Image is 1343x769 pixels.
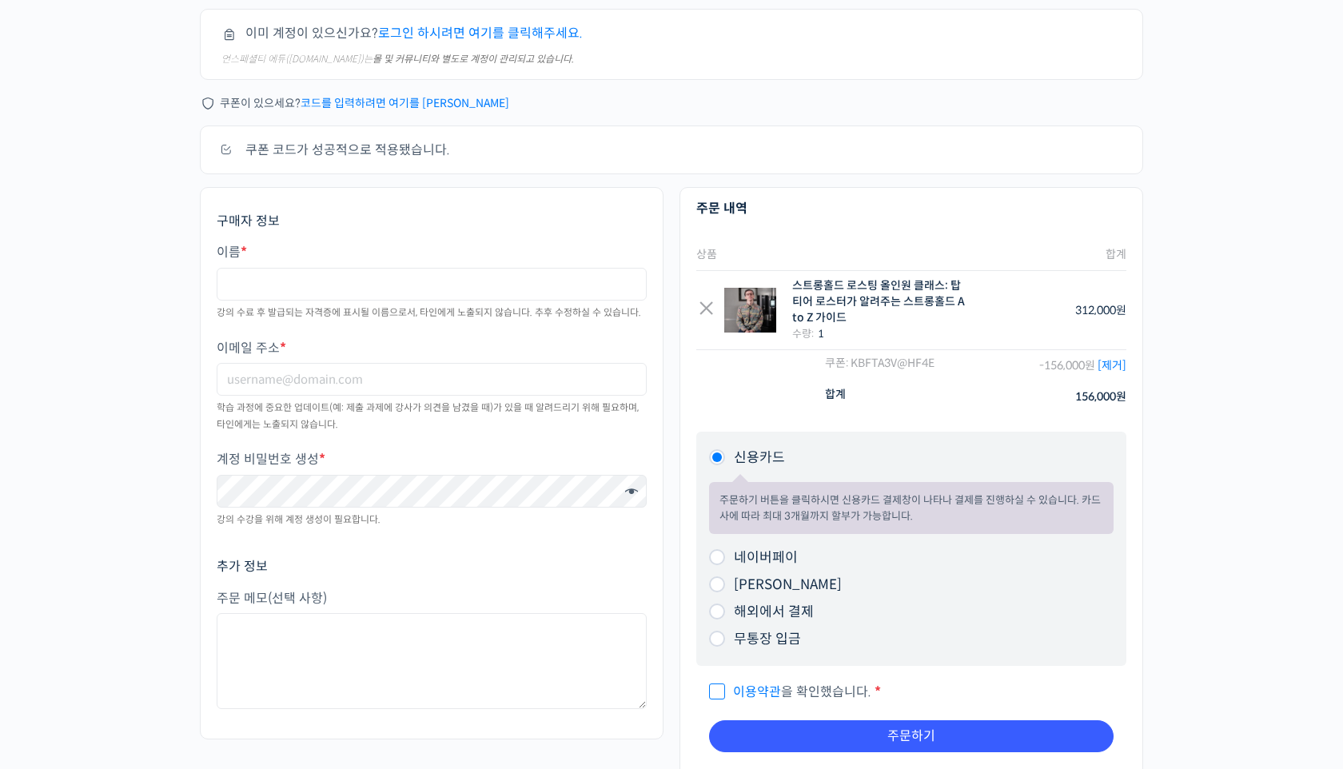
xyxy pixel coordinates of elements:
input: username@domain.com [217,363,647,396]
span: 원 [1116,389,1126,404]
label: 이메일 주소 [217,341,647,356]
span: 대화 [146,532,165,544]
span: (선택 사항) [268,590,327,607]
label: 주문 메모 [217,592,647,606]
abbr: 필수 [280,340,286,357]
div: 언스페셜티 에듀([DOMAIN_NAME])는 [221,52,1117,66]
a: 코드를 입력하려면 여기를 [PERSON_NAME] [301,96,509,110]
p: 주문하기 버튼을 클릭하시면 신용카드 결제창이 나타나 결제를 진행하실 수 있습니다. 카드사에 따라 최대 3개월까지 할부가 가능합니다. [719,492,1103,524]
a: 대화 [106,507,206,547]
label: [PERSON_NAME] [734,576,842,593]
label: 계정 비밀번호 생성 [217,452,647,467]
th: 상품 [696,239,976,271]
bdi: 156,000 [1075,389,1126,404]
td: - [976,350,1126,381]
th: 합계 [696,381,976,412]
strong: 몰 및 커뮤니티와 별도로 계정이 관리되고 있습니다. [373,53,574,65]
a: 홈 [5,507,106,547]
h3: 주문 내역 [696,200,1126,217]
span: 원 [1085,358,1095,373]
th: 쿠폰: kbfta3v@hf4e [696,350,976,381]
label: 해외에서 결제 [734,604,814,620]
abbr: 필수 [319,451,325,468]
a: 로그인 하시려면 여기를 클릭해주세요. [378,25,583,42]
abbr: 필수 [875,683,881,700]
h3: 추가 정보 [217,558,647,576]
div: 쿠폰 코드가 성공적으로 적용됐습니다. [200,126,1143,174]
span: 원 [1116,303,1126,317]
a: 이용약관 [733,683,781,700]
div: 수량: [792,325,966,342]
label: 신용카드 [734,449,785,466]
span: 설정 [247,531,266,544]
div: 강의 수료 후 발급되는 자격증에 표시될 이름으로서, 타인에게 노출되지 않습니다. 추후 수정하실 수 있습니다. [217,305,647,321]
bdi: 312,000 [1075,303,1126,317]
span: 홈 [50,531,60,544]
label: 네이버페이 [734,549,798,566]
span: 을 확인했습니다. [709,683,871,700]
button: 주문하기 [709,720,1114,752]
div: 이미 계정이 있으신가요? [200,9,1143,80]
abbr: 필수 [241,244,247,261]
div: 강의 수강을 위해 계정 생성이 필요합니다. [217,512,647,528]
span: 156,000 [1044,358,1095,373]
a: [제거] [1098,358,1126,373]
th: 합계 [976,239,1126,271]
label: 무통장 입금 [734,631,801,647]
div: 스트롱홀드 로스팅 올인원 클래스: 탑티어 로스터가 알려주는 스트롱홀드 A to Z 가이드 [792,278,966,325]
h3: 구매자 정보 [217,213,647,230]
div: 학습 과정에 중요한 업데이트(예: 제출 과제에 강사가 의견을 남겼을 때)가 있을 때 알려드리기 위해 필요하며, 타인에게는 노출되지 않습니다. [217,400,647,432]
a: Remove this item [696,301,716,321]
strong: 1 [818,327,824,341]
div: 쿠폰이 있으세요? [200,93,1143,114]
label: 이름 [217,245,647,260]
a: 설정 [206,507,307,547]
